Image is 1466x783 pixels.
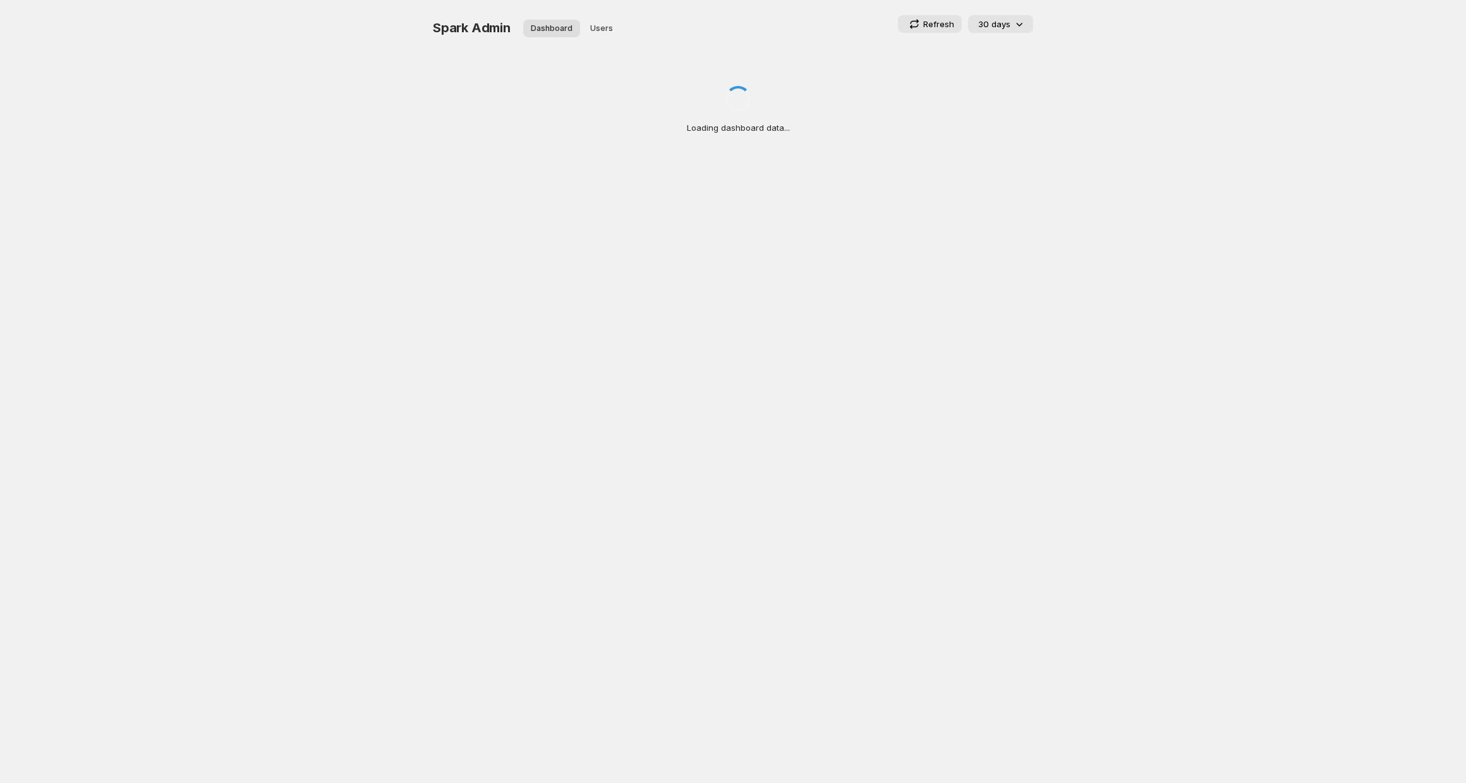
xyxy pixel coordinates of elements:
[523,20,580,37] button: Dashboard overview
[590,23,613,33] span: Users
[968,15,1033,33] button: 30 days
[433,20,511,35] span: Spark Admin
[923,18,954,30] p: Refresh
[531,23,572,33] span: Dashboard
[687,121,790,134] p: Loading dashboard data...
[583,20,621,37] button: User management
[898,15,962,33] button: Refresh
[978,18,1010,30] p: 30 days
